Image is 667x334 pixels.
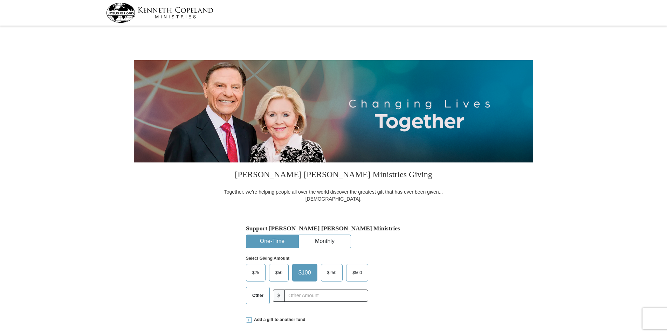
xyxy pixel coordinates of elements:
[295,267,315,278] span: $100
[349,267,365,278] span: $500
[249,290,267,301] span: Other
[246,235,298,248] button: One-Time
[220,188,447,202] div: Together, we're helping people all over the world discover the greatest gift that has ever been g...
[252,317,305,323] span: Add a gift to another fund
[249,267,263,278] span: $25
[106,3,213,23] img: kcm-header-logo.svg
[273,290,285,302] span: $
[246,225,421,232] h5: Support [PERSON_NAME] [PERSON_NAME] Ministries
[272,267,286,278] span: $50
[246,256,289,261] strong: Select Giving Amount
[324,267,340,278] span: $250
[284,290,368,302] input: Other Amount
[299,235,351,248] button: Monthly
[220,162,447,188] h3: [PERSON_NAME] [PERSON_NAME] Ministries Giving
